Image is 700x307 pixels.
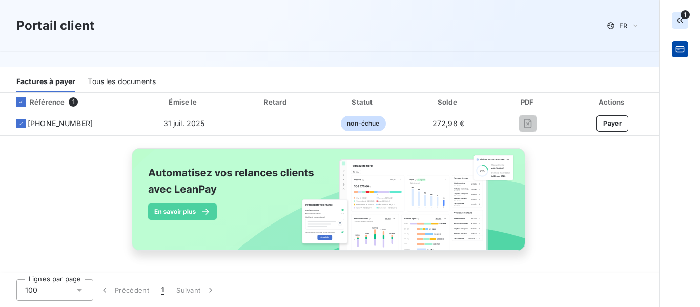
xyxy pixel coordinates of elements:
button: Suivant [170,279,222,301]
button: Précédent [93,279,155,301]
img: banner [122,142,537,268]
span: FR [619,22,627,30]
h3: Portail client [16,16,94,35]
div: Émise le [138,97,230,107]
div: Tous les documents [88,71,156,92]
div: Solde [408,97,488,107]
div: Factures à payer [16,71,75,92]
span: 100 [25,285,37,295]
div: PDF [492,97,564,107]
div: Statut [322,97,404,107]
span: 272,98 € [433,119,464,128]
span: [PHONE_NUMBER] [28,118,93,129]
button: 1 [155,279,170,301]
div: Référence [8,97,65,107]
span: 31 juil. 2025 [163,119,205,128]
span: 1 [681,10,690,19]
div: Retard [234,97,318,107]
span: 1 [69,97,78,107]
button: Payer [596,115,628,132]
span: non-échue [341,116,385,131]
div: Actions [568,97,657,107]
span: 1 [161,285,164,295]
